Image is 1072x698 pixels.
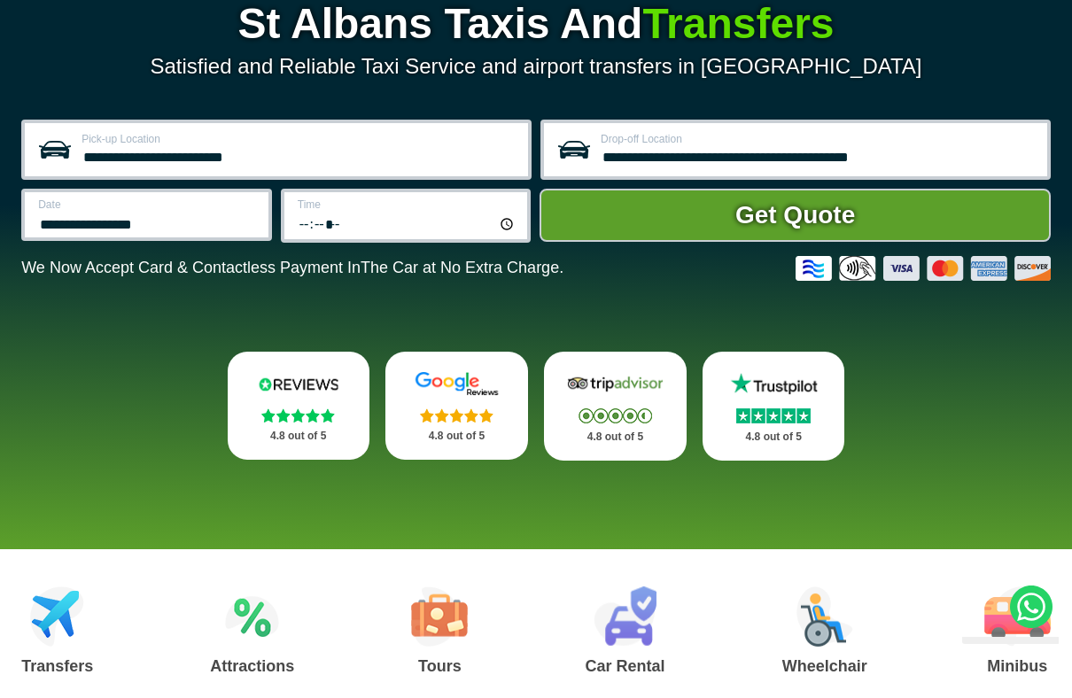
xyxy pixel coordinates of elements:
span: The Car at No Extra Charge. [361,259,563,276]
p: 4.8 out of 5 [563,426,666,448]
img: Minibus [984,586,1051,647]
img: Stars [736,408,811,423]
label: Date [38,199,258,210]
p: 4.8 out of 5 [722,426,825,448]
img: Google [405,371,508,397]
button: Get Quote [540,189,1050,242]
img: Tours [411,586,468,647]
label: Time [298,199,517,210]
a: Reviews.io Stars 4.8 out of 5 [228,352,369,460]
h1: St Albans Taxis And [21,3,1051,45]
img: Reviews.io [247,371,350,397]
h3: Car Rental [586,658,665,674]
a: Trustpilot Stars 4.8 out of 5 [703,352,844,461]
h3: Attractions [210,658,294,674]
h3: Wheelchair [782,658,867,674]
img: Credit And Debit Cards [796,256,1051,281]
label: Pick-up Location [82,134,517,144]
img: Stars [420,408,493,423]
p: 4.8 out of 5 [247,425,350,447]
img: Wheelchair [796,586,853,647]
a: Tripadvisor Stars 4.8 out of 5 [544,352,686,461]
img: Stars [579,408,652,423]
h3: Tours [411,658,468,674]
label: Drop-off Location [601,134,1037,144]
p: We Now Accept Card & Contactless Payment In [21,259,563,277]
p: Satisfied and Reliable Taxi Service and airport transfers in [GEOGRAPHIC_DATA] [21,54,1051,79]
img: Car Rental [594,586,656,647]
iframe: chat widget [955,637,1059,685]
a: Google Stars 4.8 out of 5 [385,352,527,460]
p: 4.8 out of 5 [405,425,508,447]
img: Attractions [225,586,279,647]
img: Stars [261,408,335,423]
img: Tripadvisor [563,371,666,397]
h3: Transfers [21,658,93,674]
img: Airport Transfers [30,586,84,647]
img: Trustpilot [722,371,825,397]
